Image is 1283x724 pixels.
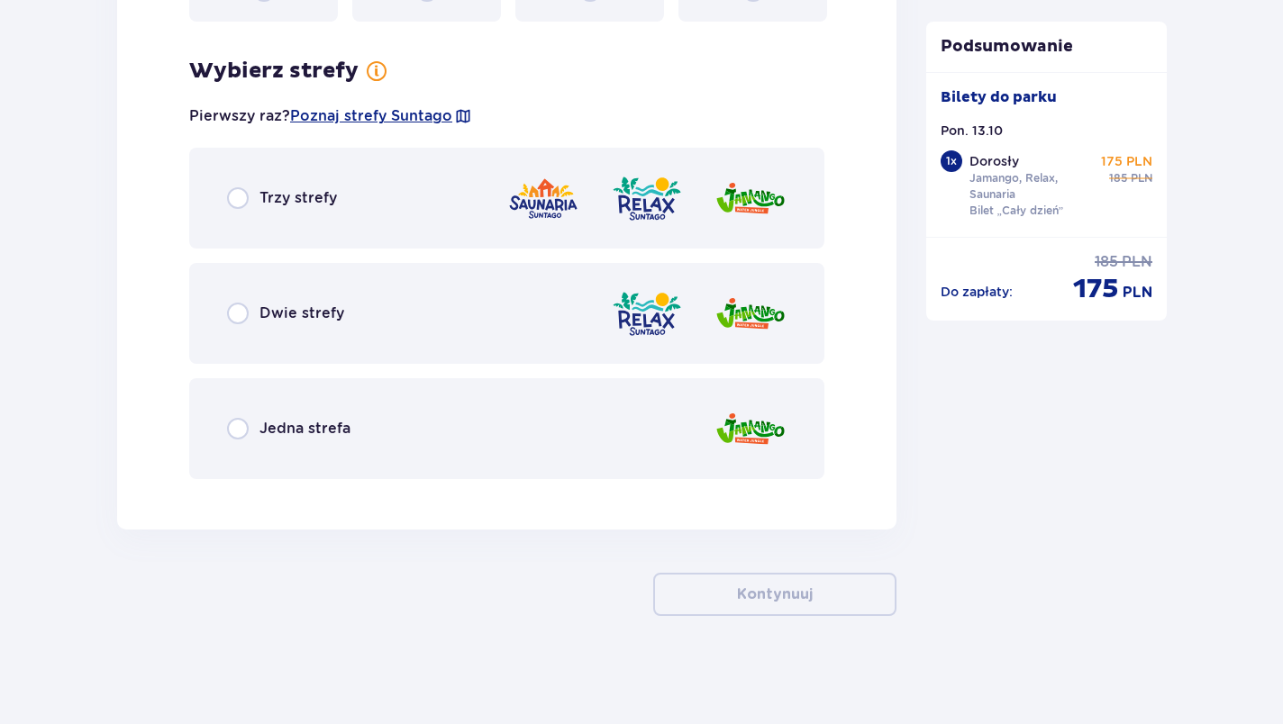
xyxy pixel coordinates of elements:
p: Pon. 13.10 [941,122,1003,140]
p: Bilety do parku [941,87,1057,107]
img: Saunaria [507,173,579,224]
span: PLN [1123,283,1152,303]
div: 1 x [941,150,962,172]
p: Pierwszy raz? [189,106,472,126]
p: Kontynuuj [737,584,813,604]
button: Kontynuuj [653,573,896,616]
span: 175 [1073,272,1119,306]
span: Jedna strefa [259,419,350,439]
p: Bilet „Cały dzień” [969,203,1064,219]
p: Dorosły [969,152,1019,170]
span: 185 [1109,170,1127,186]
img: Relax [611,173,683,224]
img: Jamango [714,288,787,339]
img: Relax [611,288,683,339]
span: PLN [1131,170,1152,186]
h3: Wybierz strefy [189,58,359,85]
p: Jamango, Relax, Saunaria [969,170,1094,203]
p: 175 PLN [1101,152,1152,170]
span: Trzy strefy [259,188,337,208]
p: Podsumowanie [926,36,1168,58]
img: Jamango [714,403,787,455]
span: 185 [1095,252,1118,272]
p: Do zapłaty : [941,283,1013,301]
span: Dwie strefy [259,303,344,323]
span: PLN [1122,252,1152,272]
a: Poznaj strefy Suntago [290,106,452,126]
img: Jamango [714,173,787,224]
